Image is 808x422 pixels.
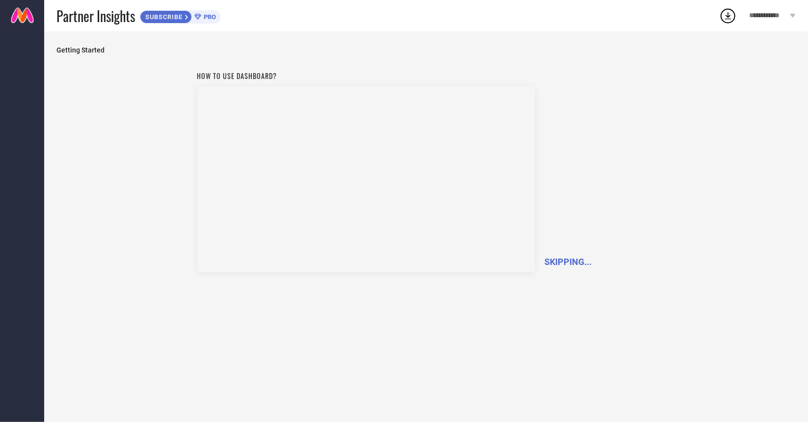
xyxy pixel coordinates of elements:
[197,86,535,272] iframe: Workspace Section
[719,7,737,25] div: Open download list
[545,257,592,267] span: SKIPPING...
[201,13,216,21] span: PRO
[140,13,185,21] span: SUBSCRIBE
[197,71,535,81] h1: How to use dashboard?
[140,8,221,24] a: SUBSCRIBEPRO
[56,6,135,26] span: Partner Insights
[56,46,796,54] span: Getting Started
